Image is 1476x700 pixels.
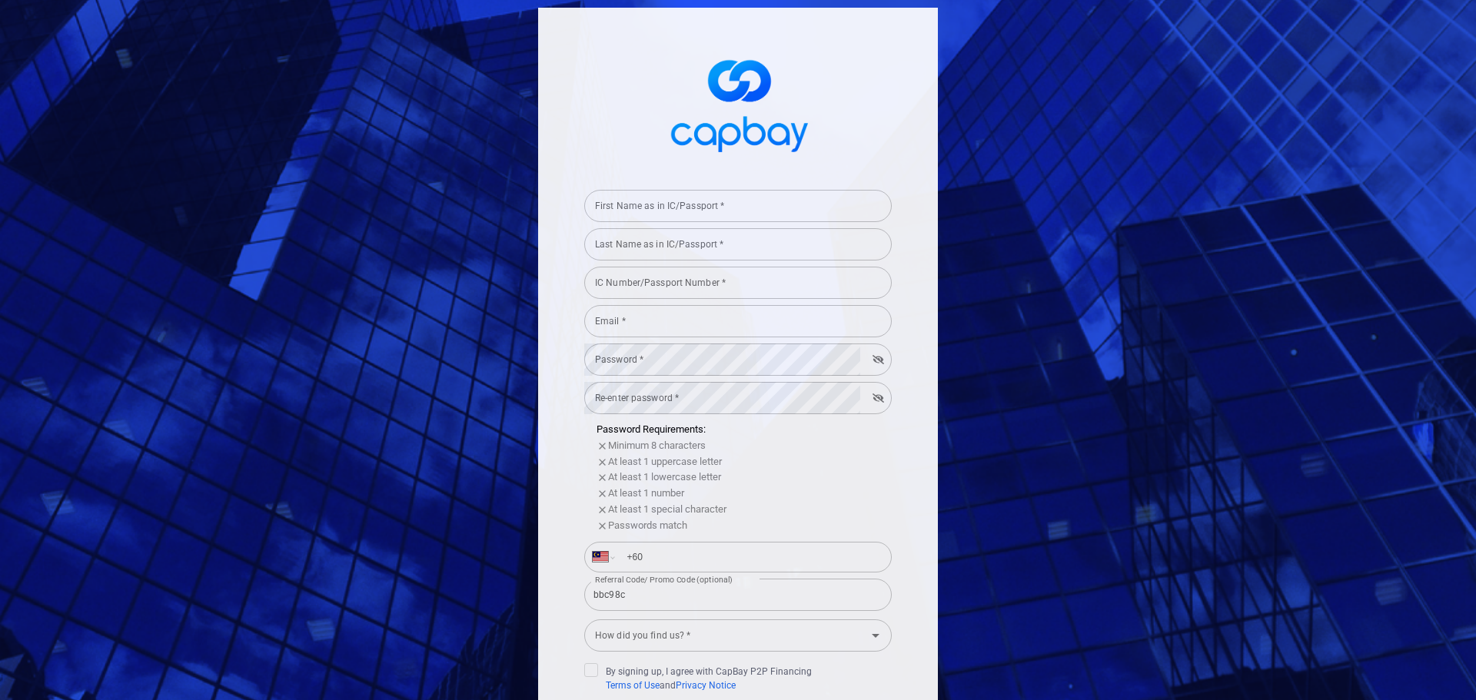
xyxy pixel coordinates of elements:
[617,545,883,569] input: Enter phone number *
[584,663,812,692] span: By signing up, I agree with CapBay P2P Financing and
[595,574,733,586] label: Referral Code/ Promo Code (optional)
[597,423,706,435] span: Password Requirements:
[608,456,722,467] span: At least 1 uppercase letter
[608,471,721,483] span: At least 1 lowercase letter
[608,503,726,515] span: At least 1 special character
[608,440,706,451] span: Minimum 8 characters
[608,487,684,499] span: At least 1 number
[608,519,687,531] span: Passwords match
[676,680,736,691] a: Privacy Notice
[661,46,815,161] img: logo
[865,625,886,646] button: Open
[606,680,660,691] a: Terms of Use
